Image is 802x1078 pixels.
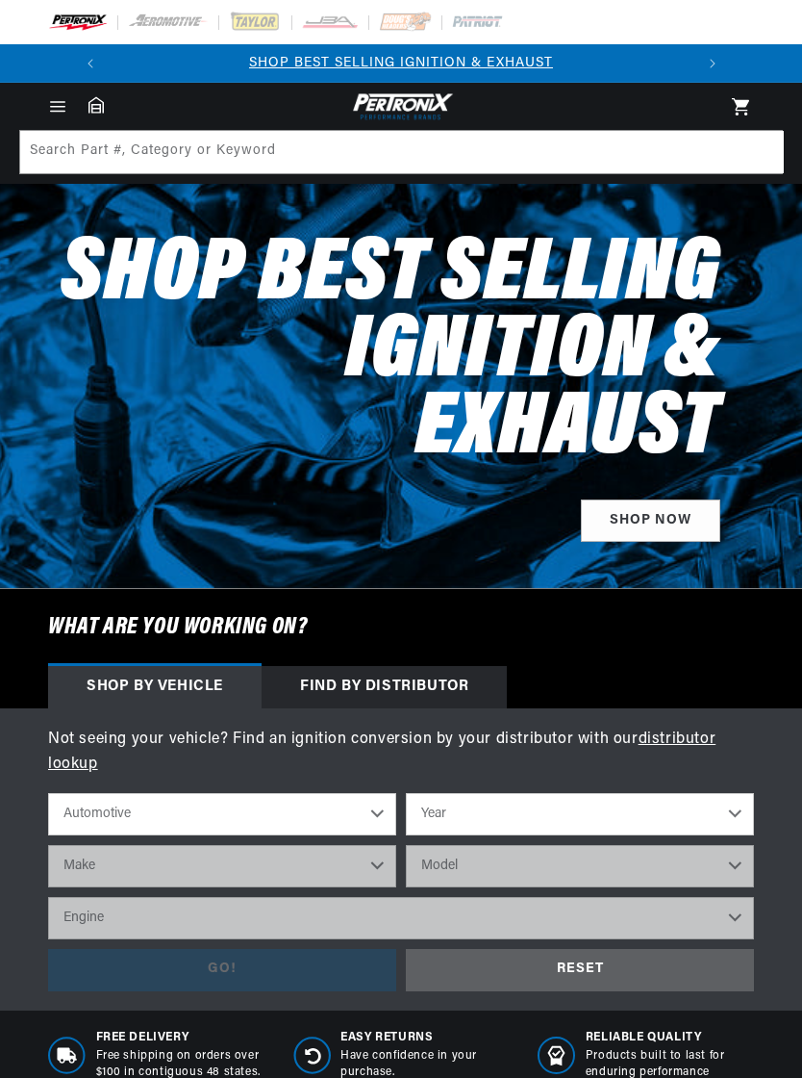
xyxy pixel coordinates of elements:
[581,500,720,543] a: SHOP NOW
[20,131,784,173] input: Search Part #, Category or Keyword
[48,728,754,777] p: Not seeing your vehicle? Find an ignition conversion by your distributor with our
[249,56,553,70] a: SHOP BEST SELLING IGNITION & EXHAUST
[48,238,720,469] h2: Shop Best Selling Ignition & Exhaust
[96,1030,264,1046] span: Free Delivery
[406,793,754,835] select: Year
[739,131,782,173] button: Search Part #, Category or Keyword
[406,845,754,887] select: Model
[110,53,693,74] div: 1 of 2
[37,96,79,117] summary: Menu
[262,666,507,708] div: Find by Distributor
[48,897,754,939] select: Engine
[48,845,396,887] select: Make
[348,90,454,122] img: Pertronix
[340,1030,509,1046] span: Easy Returns
[110,53,693,74] div: Announcement
[88,96,104,114] a: Garage: 0 item(s)
[48,731,715,772] a: distributor lookup
[48,666,262,708] div: Shop by vehicle
[586,1030,754,1046] span: RELIABLE QUALITY
[71,44,110,83] button: Translation missing: en.sections.announcements.previous_announcement
[406,949,754,992] div: RESET
[48,793,396,835] select: Ride Type
[693,44,732,83] button: Translation missing: en.sections.announcements.next_announcement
